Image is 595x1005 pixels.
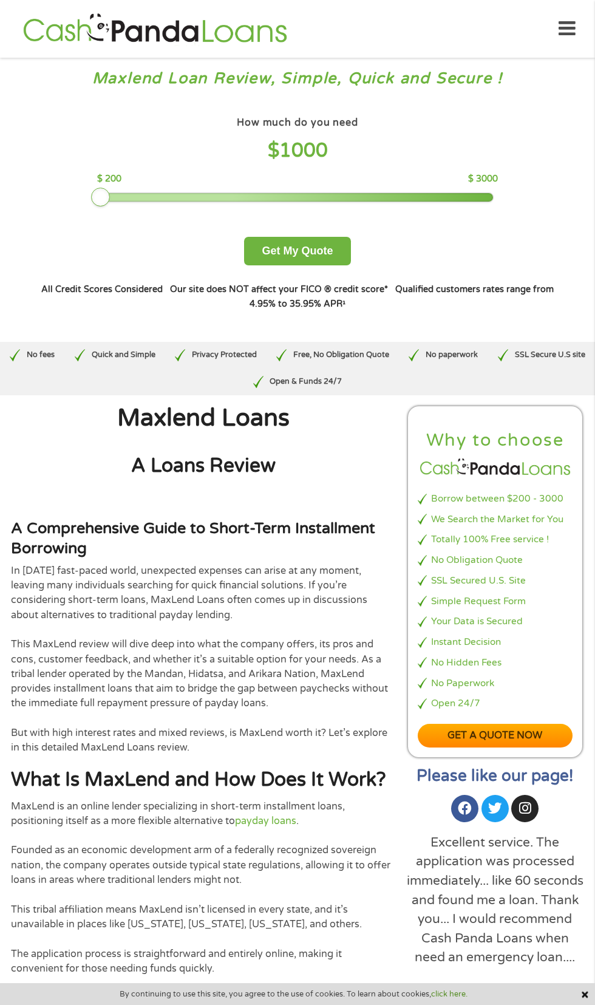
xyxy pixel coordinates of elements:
a: click here. [431,989,467,999]
span: Maxlend Loans [117,404,290,432]
li: Totally 100% Free service ! [418,533,573,547]
h2: What Is MaxLend and How Does It Work? [11,768,395,792]
div: Excellent service. The application was processed immediately... like 60 seconds and found me a lo... [406,833,584,967]
p: Privacy Protected [192,349,257,361]
strong: Qualified customers rates range from 4.95% to 35.95% APR¹ [250,284,554,309]
p: Free, No Obligation Quote [293,349,389,361]
span: 1000 [279,139,328,162]
h3: A Comprehensive Guide to Short-Term Installment Borrowing [11,519,395,559]
p: Quick and Simple [92,349,155,361]
p: Founded as an economic development arm of a federally recognized sovereign nation, the company op... [11,843,395,887]
li: We Search the Market for You [418,513,573,526]
li: No Paperwork [418,676,573,690]
img: GetLoanNow Logo [19,12,290,46]
h3: Maxlend Loan Review, Simple, Quick and Secure ! [11,69,584,89]
button: Get My Quote [244,237,350,265]
h4: How much do you need [237,117,358,129]
p: $ 200 [97,172,121,186]
li: Instant Decision [418,635,573,649]
p: This tribal affiliation means MaxLend isn’t licensed in every state, and it’s unavailable in plac... [11,902,395,932]
p: No paperwork [426,349,478,361]
li: Your Data is Secured [418,615,573,629]
span: By continuing to use this site, you agree to the use of cookies. To learn about cookies, [120,990,467,998]
li: Simple Request Form [418,594,573,608]
p: No fees [27,349,55,361]
strong: Our site does NOT affect your FICO ® credit score* [170,284,388,295]
li: Open 24/7 [418,697,573,710]
li: Borrow between $200 - 3000 [418,492,573,506]
p: This MaxLend review will dive deep into what the company offers, its pros and cons, customer feed... [11,637,395,710]
li: No Hidden Fees [418,656,573,670]
p: But with high interest rates and mixed reviews, is MaxLend worth it? Let’s explore in this detail... [11,726,395,755]
p: $ 3000 [468,172,498,186]
strong: All Credit Scores Considered [41,284,163,295]
p: Open & Funds 24/7 [270,376,342,387]
li: No Obligation Quote [418,553,573,567]
p: In [DATE] fast-paced world, unexpected expenses can arise at any moment, leaving many individuals... [11,564,395,622]
a: Get a quote now [418,724,573,748]
p: SSL Secure U.S site [515,349,585,361]
p: The application process is straightforward and entirely online, making it convenient for those ne... [11,947,395,976]
a: payday loans [235,815,296,827]
h4: $ [97,138,497,163]
h2: Please like our page!​ [406,768,584,784]
li: SSL Secured U.S. Site [418,574,573,588]
h2: Why to choose [418,429,573,452]
p: MaxLend is an online lender specializing in short-term installment loans, positioning itself as a... [11,799,395,829]
h2: A Loans Review [11,454,395,479]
